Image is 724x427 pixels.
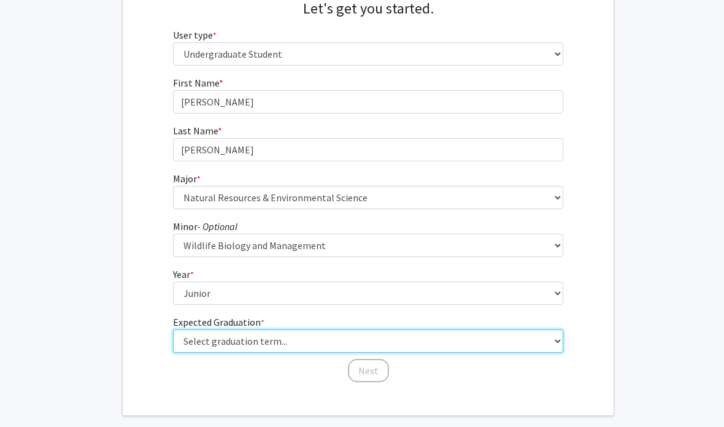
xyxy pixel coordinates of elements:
span: Last Name [173,125,218,137]
label: Major [173,171,201,186]
label: User type [173,28,217,42]
iframe: Chat [9,372,52,418]
label: Year [173,267,194,282]
label: Minor [173,219,237,234]
i: - Optional [198,220,237,233]
button: Next [348,359,389,382]
span: First Name [173,77,219,89]
label: Expected Graduation [173,315,264,329]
